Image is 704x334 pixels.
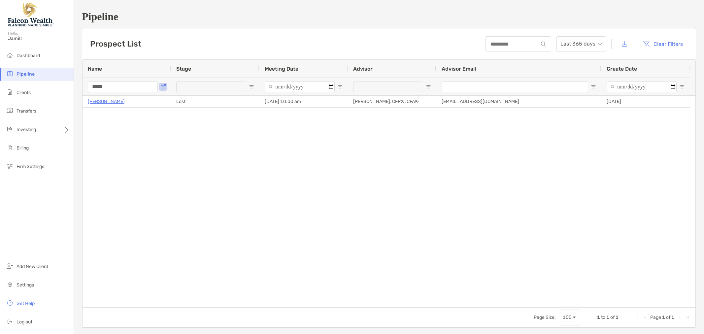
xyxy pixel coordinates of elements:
[17,145,29,151] span: Billing
[17,319,32,325] span: Log out
[610,315,615,320] span: of
[8,36,70,41] span: Jamil!
[685,315,690,320] div: Last Page
[560,37,602,51] span: Last 365 days
[442,66,476,72] span: Advisor Email
[17,53,40,58] span: Dashboard
[591,84,596,89] button: Open Filter Menu
[17,90,31,95] span: Clients
[601,315,605,320] span: to
[249,84,254,89] button: Open Filter Menu
[671,315,674,320] span: 1
[6,51,14,59] img: dashboard icon
[90,39,141,49] h3: Prospect List
[563,315,572,320] div: 100
[607,82,677,92] input: Create Date Filter Input
[348,96,436,107] div: [PERSON_NAME], CFP®, CFA®
[6,162,14,170] img: firm-settings icon
[88,66,102,72] span: Name
[17,108,36,114] span: Transfers
[259,96,348,107] div: [DATE] 10:00 am
[679,84,685,89] button: Open Filter Menu
[88,97,125,106] a: [PERSON_NAME]
[265,82,335,92] input: Meeting Date Filter Input
[88,82,158,92] input: Name Filter Input
[6,107,14,115] img: transfers icon
[6,144,14,151] img: billing icon
[6,299,14,307] img: get-help icon
[17,164,44,169] span: Firm Settings
[176,66,191,72] span: Stage
[6,88,14,96] img: clients icon
[6,125,14,133] img: investing icon
[160,84,166,89] button: Open Filter Menu
[82,11,696,23] h1: Pipeline
[666,315,670,320] span: of
[6,262,14,270] img: add_new_client icon
[560,310,581,325] div: Page Size
[6,70,14,78] img: pipeline icon
[601,96,690,107] div: [DATE]
[597,315,600,320] span: 1
[17,282,34,288] span: Settings
[642,315,648,320] div: Previous Page
[606,315,609,320] span: 1
[534,315,556,320] div: Page Size:
[337,84,343,89] button: Open Filter Menu
[607,66,637,72] span: Create Date
[17,264,48,269] span: Add New Client
[442,82,588,92] input: Advisor Email Filter Input
[265,66,298,72] span: Meeting Date
[8,3,54,26] img: Falcon Wealth Planning Logo
[436,96,601,107] div: [EMAIL_ADDRESS][DOMAIN_NAME]
[17,127,36,132] span: Investing
[171,96,259,107] div: Lost
[638,37,688,51] button: Clear Filters
[17,71,35,77] span: Pipeline
[634,315,640,320] div: First Page
[541,42,546,47] img: input icon
[17,301,35,306] span: Get Help
[353,66,373,72] span: Advisor
[616,315,619,320] span: 1
[662,315,665,320] span: 1
[6,281,14,288] img: settings icon
[677,315,682,320] div: Next Page
[426,84,431,89] button: Open Filter Menu
[650,315,661,320] span: Page
[6,317,14,325] img: logout icon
